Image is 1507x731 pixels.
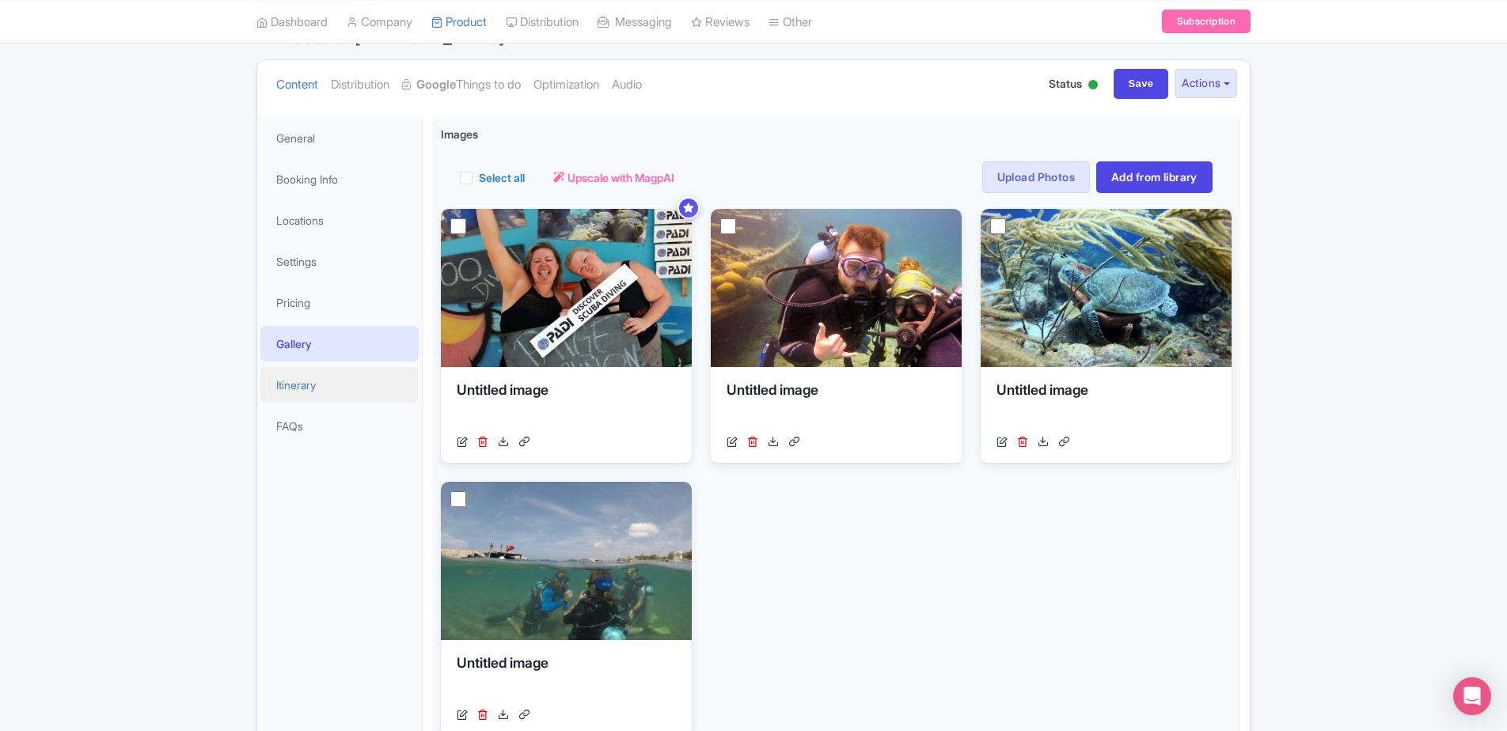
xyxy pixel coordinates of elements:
a: Gallery [260,326,419,362]
a: Settings [260,244,419,279]
a: Optimization [533,60,599,110]
a: FAQs [260,408,419,444]
span: Discover [MEDICAL_DATA] - AM [275,25,552,48]
a: Subscription [1162,9,1251,33]
label: Select all [479,169,525,186]
a: Content [276,60,318,110]
div: Open Intercom Messenger [1453,677,1491,715]
button: Actions [1175,69,1237,98]
a: Add from library [1096,161,1213,193]
div: Untitled image [996,380,1216,427]
a: Upscale with MagpAI [553,169,674,186]
a: Upload Photos [982,161,1090,193]
a: Locations [260,203,419,238]
input: Save [1114,69,1169,99]
div: Active [1085,74,1101,98]
a: Booking Info [260,161,419,197]
a: Pricing [260,285,419,320]
a: Audio [612,60,642,110]
a: GoogleThings to do [402,60,521,110]
span: Upscale with MagpAI [567,169,674,186]
a: Distribution [331,60,389,110]
a: General [260,120,419,156]
div: Untitled image [727,380,946,427]
span: Images [441,126,478,142]
div: Untitled image [457,653,676,700]
div: Untitled image [457,380,676,427]
span: Status [1049,75,1082,92]
strong: Google [416,76,456,94]
a: Itinerary [260,367,419,403]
